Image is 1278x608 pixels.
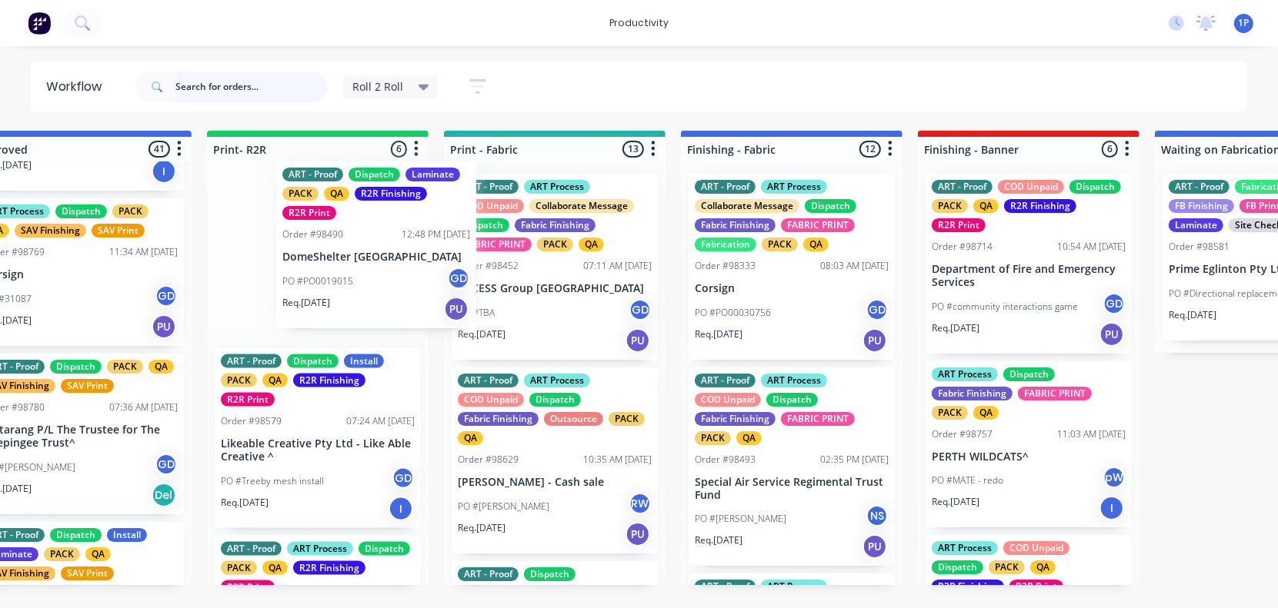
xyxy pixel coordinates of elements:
[352,78,403,95] span: Roll 2 Roll
[28,12,51,35] img: Factory
[175,71,328,102] input: Search for orders...
[602,12,676,35] div: productivity
[1239,16,1250,30] span: 1P
[46,78,109,96] div: Workflow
